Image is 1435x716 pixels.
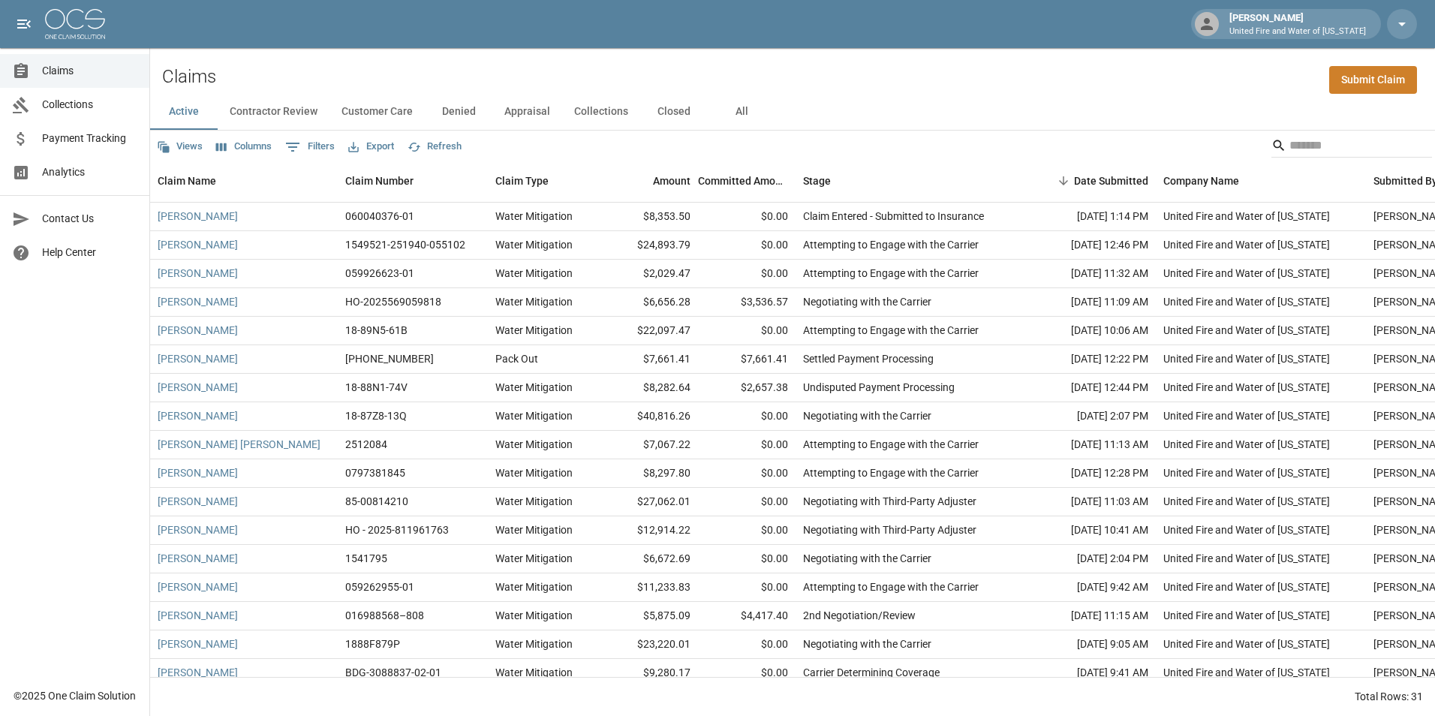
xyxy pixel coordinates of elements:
div: United Fire and Water of Louisiana [1163,294,1330,309]
div: [DATE] 11:03 AM [1021,488,1156,516]
div: United Fire and Water of Louisiana [1163,465,1330,480]
div: Date Submitted [1074,160,1148,202]
div: [DATE] 11:13 AM [1021,431,1156,459]
div: 1888F879P [345,636,400,651]
div: 18-87Z8-13Q [345,408,407,423]
button: Select columns [212,135,275,158]
div: $12,914.22 [600,516,698,545]
div: $0.00 [698,573,796,602]
div: United Fire and Water of Louisiana [1163,522,1330,537]
button: Active [150,94,218,130]
div: 059262955-01 [345,579,414,594]
div: $3,536.57 [698,288,796,317]
span: Contact Us [42,211,137,227]
div: $27,062.01 [600,488,698,516]
a: [PERSON_NAME] [158,323,238,338]
div: [DATE] 12:22 PM [1021,345,1156,374]
div: Settled Payment Processing [803,351,934,366]
div: Water Mitigation [495,665,573,680]
div: United Fire and Water of Louisiana [1163,551,1330,566]
div: United Fire and Water of Louisiana [1163,636,1330,651]
div: Attempting to Engage with the Carrier [803,437,979,452]
div: [DATE] 2:04 PM [1021,545,1156,573]
div: $5,875.09 [600,602,698,630]
div: $0.00 [698,516,796,545]
div: Attempting to Engage with the Carrier [803,237,979,252]
span: Analytics [42,164,137,180]
div: $0.00 [698,231,796,260]
button: Closed [640,94,708,130]
div: Stage [796,160,1021,202]
div: Total Rows: 31 [1355,689,1423,704]
div: $0.00 [698,431,796,459]
div: United Fire and Water of Louisiana [1163,380,1330,395]
span: Claims [42,63,137,79]
div: [DATE] 9:41 AM [1021,659,1156,687]
div: $8,282.64 [600,374,698,402]
div: Search [1271,134,1432,161]
img: ocs-logo-white-transparent.png [45,9,105,39]
div: $6,656.28 [600,288,698,317]
div: $0.00 [698,630,796,659]
button: Refresh [404,135,465,158]
div: [DATE] 12:28 PM [1021,459,1156,488]
div: Water Mitigation [495,294,573,309]
div: Claim Entered - Submitted to Insurance [803,209,984,224]
div: Water Mitigation [495,494,573,509]
a: [PERSON_NAME] [158,665,238,680]
div: Water Mitigation [495,608,573,623]
div: [DATE] 10:06 AM [1021,317,1156,345]
div: Committed Amount [698,160,796,202]
div: [PERSON_NAME] [1223,11,1372,38]
div: Water Mitigation [495,551,573,566]
div: Claim Name [158,160,216,202]
div: United Fire and Water of Louisiana [1163,494,1330,509]
button: Appraisal [492,94,562,130]
div: dynamic tabs [150,94,1435,130]
div: $8,353.50 [600,203,698,231]
button: Customer Care [329,94,425,130]
div: © 2025 One Claim Solution [14,688,136,703]
div: United Fire and Water of Louisiana [1163,408,1330,423]
div: $0.00 [698,402,796,431]
button: open drawer [9,9,39,39]
div: Negotiating with the Carrier [803,294,931,309]
div: [DATE] 11:15 AM [1021,602,1156,630]
div: Water Mitigation [495,237,573,252]
div: Claim Type [488,160,600,202]
div: $0.00 [698,203,796,231]
a: [PERSON_NAME] [158,579,238,594]
div: United Fire and Water of Louisiana [1163,323,1330,338]
div: $7,067.22 [600,431,698,459]
div: Claim Type [495,160,549,202]
button: Contractor Review [218,94,329,130]
a: [PERSON_NAME] [158,237,238,252]
div: BDG-3088837-02-01 [345,665,441,680]
div: United Fire and Water of Louisiana [1163,608,1330,623]
div: Water Mitigation [495,380,573,395]
div: HO - 2025-811961763 [345,522,449,537]
div: Undisputed Payment Processing [803,380,955,395]
div: Attempting to Engage with the Carrier [803,579,979,594]
div: Stage [803,160,831,202]
button: Sort [1053,170,1074,191]
div: Attempting to Engage with the Carrier [803,323,979,338]
span: Payment Tracking [42,131,137,146]
a: [PERSON_NAME] [158,351,238,366]
div: Water Mitigation [495,437,573,452]
div: $23,220.01 [600,630,698,659]
div: Water Mitigation [495,209,573,224]
div: 01-009-017386 [345,351,434,366]
a: [PERSON_NAME] [158,608,238,623]
div: United Fire and Water of Louisiana [1163,665,1330,680]
button: All [708,94,775,130]
a: [PERSON_NAME] [PERSON_NAME] [158,437,320,452]
div: $4,417.40 [698,602,796,630]
div: Carrier Determining Coverage [803,665,940,680]
div: Amount [653,160,690,202]
div: $0.00 [698,260,796,288]
div: 2nd Negotiation/Review [803,608,916,623]
a: [PERSON_NAME] [158,551,238,566]
div: $2,657.38 [698,374,796,402]
div: United Fire and Water of Louisiana [1163,351,1330,366]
